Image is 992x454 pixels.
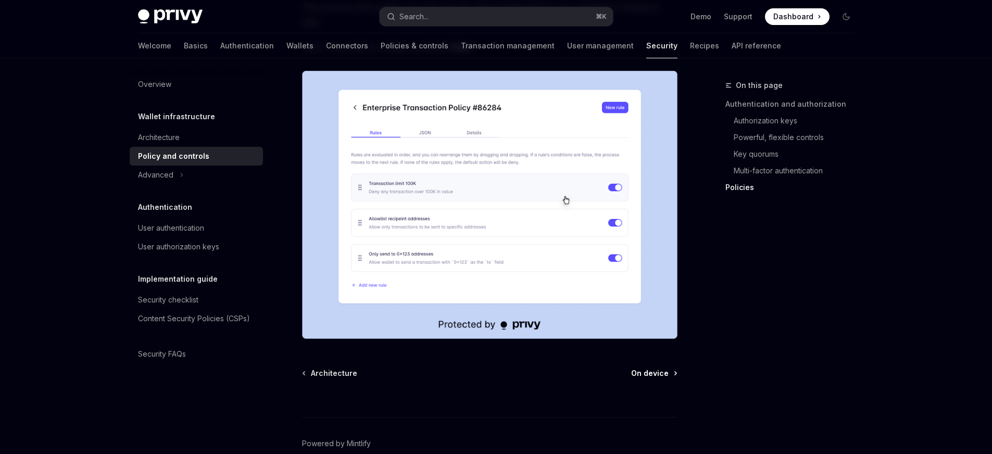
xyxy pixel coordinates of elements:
a: Architecture [130,128,263,147]
a: User management [567,33,634,58]
a: Security [646,33,677,58]
a: Welcome [138,33,171,58]
a: User authentication [130,219,263,237]
span: On device [631,368,669,379]
div: Security FAQs [138,348,186,360]
a: Demo [690,11,711,22]
span: On this page [736,79,783,92]
span: Architecture [311,368,357,379]
span: ⌘ K [596,12,607,21]
h5: Wallet infrastructure [138,110,215,123]
a: Content Security Policies (CSPs) [130,309,263,328]
span: Dashboard [773,11,813,22]
a: On device [631,368,676,379]
a: Wallets [286,33,313,58]
a: API reference [732,33,781,58]
a: User authorization keys [130,237,263,256]
a: Dashboard [765,8,830,25]
div: User authentication [138,222,204,234]
div: Advanced [138,169,173,181]
a: Powered by Mintlify [302,438,371,449]
div: Policy and controls [138,150,209,162]
div: Overview [138,78,171,91]
h5: Implementation guide [138,273,218,285]
a: Architecture [303,368,357,379]
a: Security checklist [130,291,263,309]
img: dark logo [138,9,203,24]
a: Powerful, flexible controls [734,129,863,146]
a: Transaction management [461,33,555,58]
a: Policies [725,179,863,196]
div: Architecture [138,131,180,144]
a: Policy and controls [130,147,263,166]
div: Search... [399,10,429,23]
a: Recipes [690,33,719,58]
a: Multi-factor authentication [734,162,863,179]
a: Policies & controls [381,33,448,58]
a: Authentication and authorization [725,96,863,112]
div: Content Security Policies (CSPs) [138,312,250,325]
div: User authorization keys [138,241,219,253]
button: Toggle dark mode [838,8,855,25]
a: Connectors [326,33,368,58]
img: Managing policies in the Privy Dashboard [302,71,677,339]
h5: Authentication [138,201,192,213]
a: Overview [130,75,263,94]
a: Authentication [220,33,274,58]
a: Security FAQs [130,345,263,363]
a: Key quorums [734,146,863,162]
a: Basics [184,33,208,58]
a: Authorization keys [734,112,863,129]
div: Security checklist [138,294,198,306]
button: Search...⌘K [380,7,613,26]
a: Support [724,11,752,22]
